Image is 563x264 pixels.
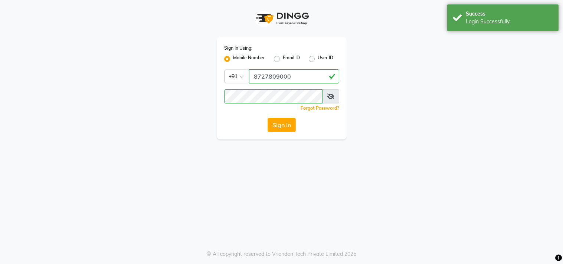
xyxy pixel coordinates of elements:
[233,55,265,63] label: Mobile Number
[249,69,339,83] input: Username
[301,105,339,111] a: Forgot Password?
[224,89,323,103] input: Username
[268,118,296,132] button: Sign In
[466,18,553,26] div: Login Successfully.
[318,55,333,63] label: User ID
[252,7,311,29] img: logo1.svg
[283,55,300,63] label: Email ID
[466,10,553,18] div: Success
[224,45,252,52] label: Sign In Using:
